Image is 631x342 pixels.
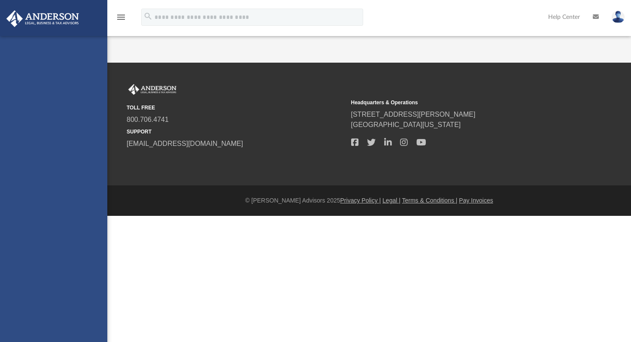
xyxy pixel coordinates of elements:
[459,197,493,204] a: Pay Invoices
[127,128,345,136] small: SUPPORT
[127,140,243,147] a: [EMAIL_ADDRESS][DOMAIN_NAME]
[351,99,570,106] small: Headquarters & Operations
[127,116,169,123] a: 800.706.4741
[340,197,381,204] a: Privacy Policy |
[382,197,400,204] a: Legal |
[4,10,82,27] img: Anderson Advisors Platinum Portal
[127,104,345,112] small: TOLL FREE
[143,12,153,21] i: search
[351,111,476,118] a: [STREET_ADDRESS][PERSON_NAME]
[127,84,178,95] img: Anderson Advisors Platinum Portal
[351,121,461,128] a: [GEOGRAPHIC_DATA][US_STATE]
[612,11,625,23] img: User Pic
[107,196,631,205] div: © [PERSON_NAME] Advisors 2025
[116,12,126,22] i: menu
[402,197,458,204] a: Terms & Conditions |
[116,16,126,22] a: menu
